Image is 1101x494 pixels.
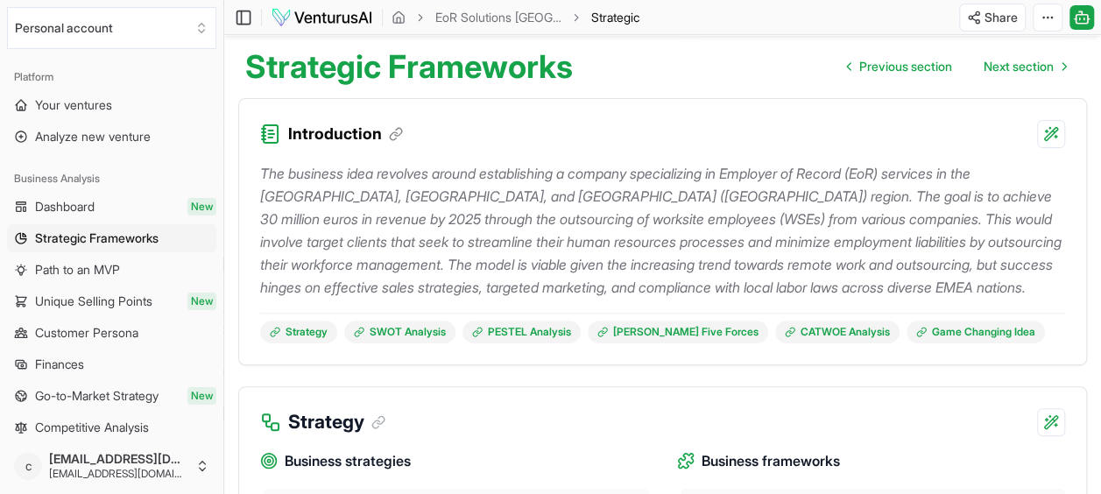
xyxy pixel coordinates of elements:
[35,96,112,114] span: Your ventures
[7,224,216,252] a: Strategic Frameworks
[7,193,216,221] a: DashboardNew
[35,198,95,215] span: Dashboard
[833,49,966,84] a: Go to previous page
[187,198,216,215] span: New
[271,7,373,28] img: logo
[985,9,1018,26] span: Share
[7,350,216,378] a: Finances
[35,419,149,436] span: Competitive Analysis
[285,450,411,472] span: Business strategies
[35,261,120,279] span: Path to an MVP
[35,293,152,310] span: Unique Selling Points
[970,49,1080,84] a: Go to next page
[260,321,337,343] a: Strategy
[35,229,159,247] span: Strategic Frameworks
[7,413,216,441] a: Competitive Analysis
[907,321,1045,343] a: Game Changing Idea
[702,450,840,472] span: Business frameworks
[35,324,138,342] span: Customer Persona
[35,356,84,373] span: Finances
[7,382,216,410] a: Go-to-Market StrategyNew
[392,9,639,26] nav: breadcrumb
[7,63,216,91] div: Platform
[7,7,216,49] button: Select an organization
[435,9,561,26] a: EoR Solutions [GEOGRAPHIC_DATA]
[35,387,159,405] span: Go-to-Market Strategy
[984,58,1054,75] span: Next section
[49,467,188,481] span: [EMAIL_ADDRESS][DOMAIN_NAME]
[7,445,216,487] button: c[EMAIL_ADDRESS][DOMAIN_NAME][EMAIL_ADDRESS][DOMAIN_NAME]
[588,321,768,343] a: [PERSON_NAME] Five Forces
[245,49,573,84] h1: Strategic Frameworks
[7,123,216,151] a: Analyze new venture
[187,387,216,405] span: New
[288,122,403,146] h3: Introduction
[260,162,1065,299] p: The business idea revolves around establishing a company specializing in Employer of Record (EoR)...
[7,165,216,193] div: Business Analysis
[591,9,639,26] span: Strategic
[288,408,385,436] h3: Strategy
[859,58,952,75] span: Previous section
[49,451,188,467] span: [EMAIL_ADDRESS][DOMAIN_NAME]
[959,4,1026,32] button: Share
[344,321,455,343] a: SWOT Analysis
[35,128,151,145] span: Analyze new venture
[14,452,42,480] span: c
[7,319,216,347] a: Customer Persona
[462,321,581,343] a: PESTEL Analysis
[833,49,1080,84] nav: pagination
[7,287,216,315] a: Unique Selling PointsNew
[7,91,216,119] a: Your ventures
[7,256,216,284] a: Path to an MVP
[775,321,900,343] a: CATWOE Analysis
[187,293,216,310] span: New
